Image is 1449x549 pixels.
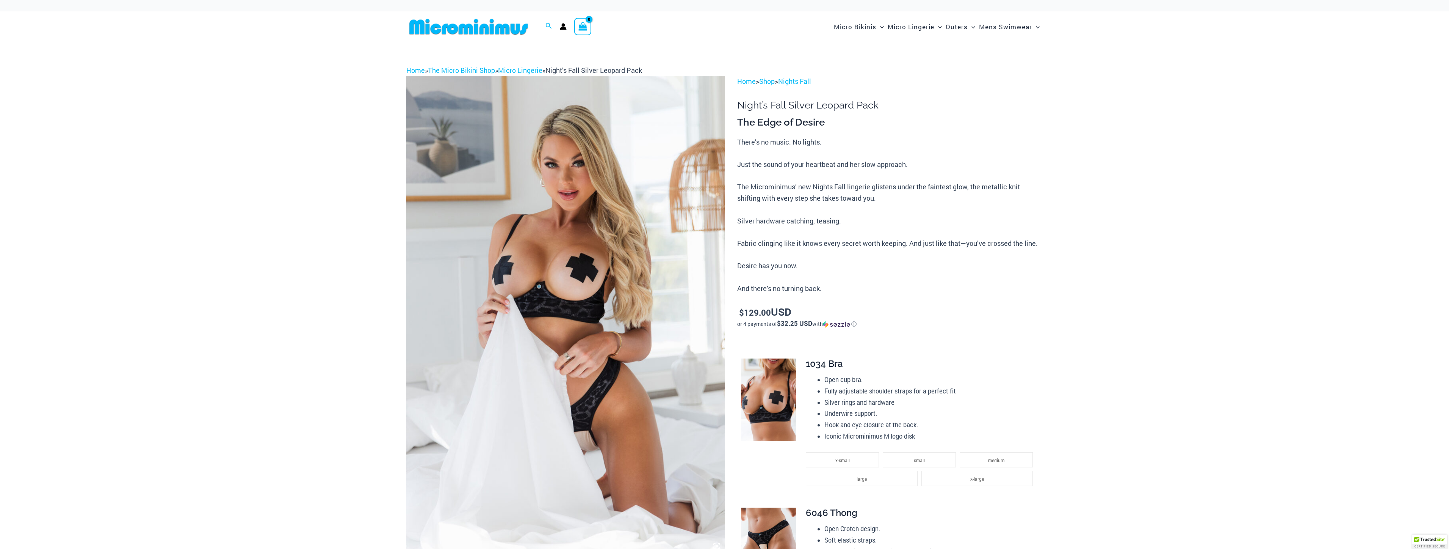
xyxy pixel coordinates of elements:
[739,307,771,318] bdi: 129.00
[737,76,1043,87] p: > >
[977,15,1042,38] a: Mens SwimwearMenu ToggleMenu Toggle
[737,320,1043,328] div: or 4 payments of with
[498,66,542,75] a: Micro Lingerie
[823,321,850,328] img: Sezzle
[759,77,775,86] a: Shop
[1412,535,1447,549] div: TrustedSite Certified
[574,18,592,35] a: View Shopping Cart, empty
[888,17,934,36] span: Micro Lingerie
[946,17,968,36] span: Outers
[824,374,1037,385] li: Open cup bra.
[824,385,1037,397] li: Fully adjustable shoulder straps for a perfect fit
[824,397,1037,408] li: Silver rings and hardware
[406,66,425,75] a: Home
[806,507,857,518] span: 6046 Thong
[824,419,1037,431] li: Hook and eye closure at the back.
[979,17,1032,36] span: Mens Swimwear
[960,452,1033,467] li: medium
[835,457,850,463] span: x-small
[737,77,756,86] a: Home
[806,471,917,486] li: large
[968,17,975,36] span: Menu Toggle
[737,306,1043,318] p: USD
[824,535,1037,546] li: Soft elastic straps.
[1032,17,1040,36] span: Menu Toggle
[737,116,1043,129] h3: The Edge of Desire
[934,17,942,36] span: Menu Toggle
[832,15,886,38] a: Micro BikinisMenu ToggleMenu Toggle
[737,137,1043,294] p: There’s no music. No lights. Just the sound of your heartbeat and her slow approach. The Micromin...
[914,457,925,463] span: small
[824,408,1037,419] li: Underwire support.
[737,320,1043,328] div: or 4 payments of$32.25 USDwithSezzle Click to learn more about Sezzle
[428,66,495,75] a: The Micro Bikini Shop
[824,523,1037,535] li: Open Crotch design.
[857,476,867,482] span: large
[883,452,956,467] li: small
[806,358,843,369] span: 1034 Bra
[921,471,1033,486] li: x-large
[806,452,879,467] li: x-small
[944,15,977,38] a: OutersMenu ToggleMenu Toggle
[741,359,796,441] img: Nights Fall Silver Leopard 1036 Bra
[739,307,744,318] span: $
[778,77,811,86] a: Nights Fall
[876,17,884,36] span: Menu Toggle
[831,14,1043,39] nav: Site Navigation
[970,476,984,482] span: x-large
[737,99,1043,111] h1: Night’s Fall Silver Leopard Pack
[824,431,1037,442] li: Iconic Microminimus M logo disk
[406,66,642,75] span: » » »
[988,457,1004,463] span: medium
[545,22,552,31] a: Search icon link
[545,66,642,75] span: Night’s Fall Silver Leopard Pack
[560,23,567,30] a: Account icon link
[886,15,944,38] a: Micro LingerieMenu ToggleMenu Toggle
[406,18,531,35] img: MM SHOP LOGO FLAT
[777,319,812,328] span: $32.25 USD
[834,17,876,36] span: Micro Bikinis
